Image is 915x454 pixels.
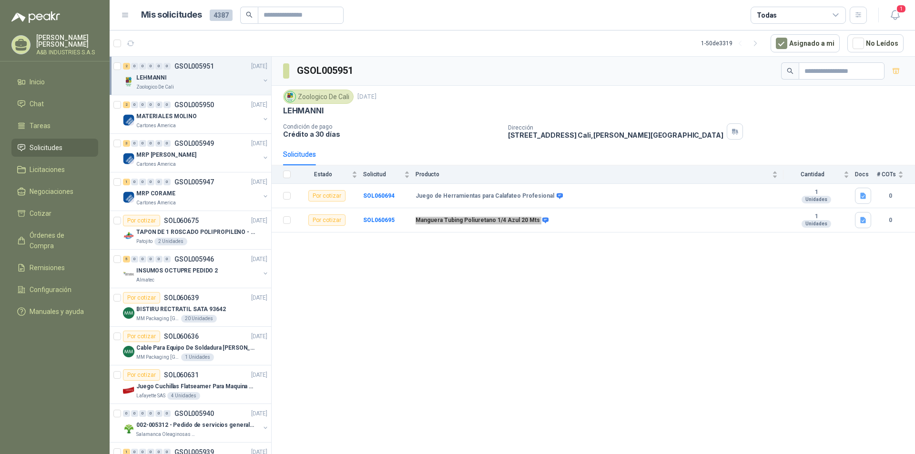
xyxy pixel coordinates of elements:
[30,142,62,153] span: Solicitudes
[363,171,402,178] span: Solicitud
[30,186,73,197] span: Negociaciones
[802,220,831,228] div: Unidades
[131,101,138,108] div: 0
[30,121,51,131] span: Tareas
[283,149,316,160] div: Solicitudes
[136,421,255,430] p: 002-005312 - Pedido de servicios generales CASA RO
[308,190,346,202] div: Por cotizar
[251,255,267,264] p: [DATE]
[131,410,138,417] div: 0
[136,189,175,198] p: MRP CORAME
[154,238,187,245] div: 2 Unidades
[110,365,271,404] a: Por cotizarSOL060631[DATE] Company LogoJuego Cuchillas Flatseamer Para Maquina de CoserLafayette ...
[136,73,167,82] p: LEHMANNI
[131,179,138,185] div: 0
[123,114,134,126] img: Company Logo
[877,171,896,178] span: # COTs
[308,214,346,226] div: Por cotizar
[136,112,197,121] p: MATERIALES MOLINO
[508,131,723,139] p: [STREET_ADDRESS] Cali , [PERSON_NAME][GEOGRAPHIC_DATA]
[363,192,395,199] b: SOL060694
[174,410,214,417] p: GSOL005940
[802,196,831,203] div: Unidades
[783,213,849,221] b: 1
[251,409,267,418] p: [DATE]
[174,256,214,262] p: GSOL005946
[11,73,98,91] a: Inicio
[174,140,214,147] p: GSOL005949
[155,179,163,185] div: 0
[123,230,134,242] img: Company Logo
[251,332,267,341] p: [DATE]
[136,151,196,160] p: MRP [PERSON_NAME]
[136,305,226,314] p: BISTIRU RECTRATIL SATA 93642
[757,10,777,20] div: Todas
[110,288,271,327] a: Por cotizarSOL060639[DATE] Company LogoBISTIRU RECTRATIL SATA 93642MM Packaging [GEOGRAPHIC_DATA]...
[123,61,269,91] a: 2 0 0 0 0 0 GSOL005951[DATE] Company LogoLEHMANNIZoologico De Cali
[30,208,51,219] span: Cotizar
[251,139,267,148] p: [DATE]
[11,281,98,299] a: Configuración
[163,101,171,108] div: 0
[139,101,146,108] div: 0
[163,140,171,147] div: 0
[416,171,770,178] span: Producto
[123,99,269,130] a: 2 0 0 0 0 0 GSOL005950[DATE] Company LogoMATERIALES MOLINOCartones America
[877,216,904,225] b: 0
[123,307,134,319] img: Company Logo
[246,11,253,18] span: search
[11,226,98,255] a: Órdenes de Compra
[11,139,98,157] a: Solicitudes
[363,217,395,223] a: SOL060695
[11,95,98,113] a: Chat
[251,216,267,225] p: [DATE]
[136,161,176,168] p: Cartones America
[123,63,130,70] div: 2
[181,315,217,323] div: 20 Unidades
[123,153,134,164] img: Company Logo
[164,333,199,340] p: SOL060636
[251,101,267,110] p: [DATE]
[123,176,269,207] a: 1 0 0 0 0 0 GSOL005947[DATE] Company LogoMRP CORAMECartones America
[855,165,877,184] th: Docs
[147,410,154,417] div: 0
[155,101,163,108] div: 0
[163,179,171,185] div: 0
[123,256,130,262] div: 5
[30,306,84,317] span: Manuales y ayuda
[167,392,200,400] div: 4 Unidades
[11,161,98,179] a: Licitaciones
[886,7,904,24] button: 1
[131,256,138,262] div: 0
[123,192,134,203] img: Company Logo
[131,63,138,70] div: 0
[147,101,154,108] div: 0
[30,262,65,273] span: Remisiones
[896,4,906,13] span: 1
[136,228,255,237] p: TAPON DE 1 ROSCADO POLIPROPILENO - HEMBRA NPT
[296,165,363,184] th: Estado
[164,294,199,301] p: SOL060639
[136,382,255,391] p: Juego Cuchillas Flatseamer Para Maquina de Coser
[508,124,723,131] p: Dirección
[136,392,165,400] p: Lafayette SAS
[787,68,793,74] span: search
[123,331,160,342] div: Por cotizar
[283,106,324,116] p: LEHMANNI
[285,91,295,102] img: Company Logo
[30,230,89,251] span: Órdenes de Compra
[283,90,354,104] div: Zoologico De Cali
[155,140,163,147] div: 0
[283,123,500,130] p: Condición de pago
[147,256,154,262] div: 0
[877,192,904,201] b: 0
[123,423,134,434] img: Company Logo
[136,122,176,130] p: Cartones America
[877,165,915,184] th: # COTs
[296,171,350,178] span: Estado
[163,256,171,262] div: 0
[123,140,130,147] div: 3
[163,410,171,417] div: 0
[139,63,146,70] div: 0
[139,140,146,147] div: 0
